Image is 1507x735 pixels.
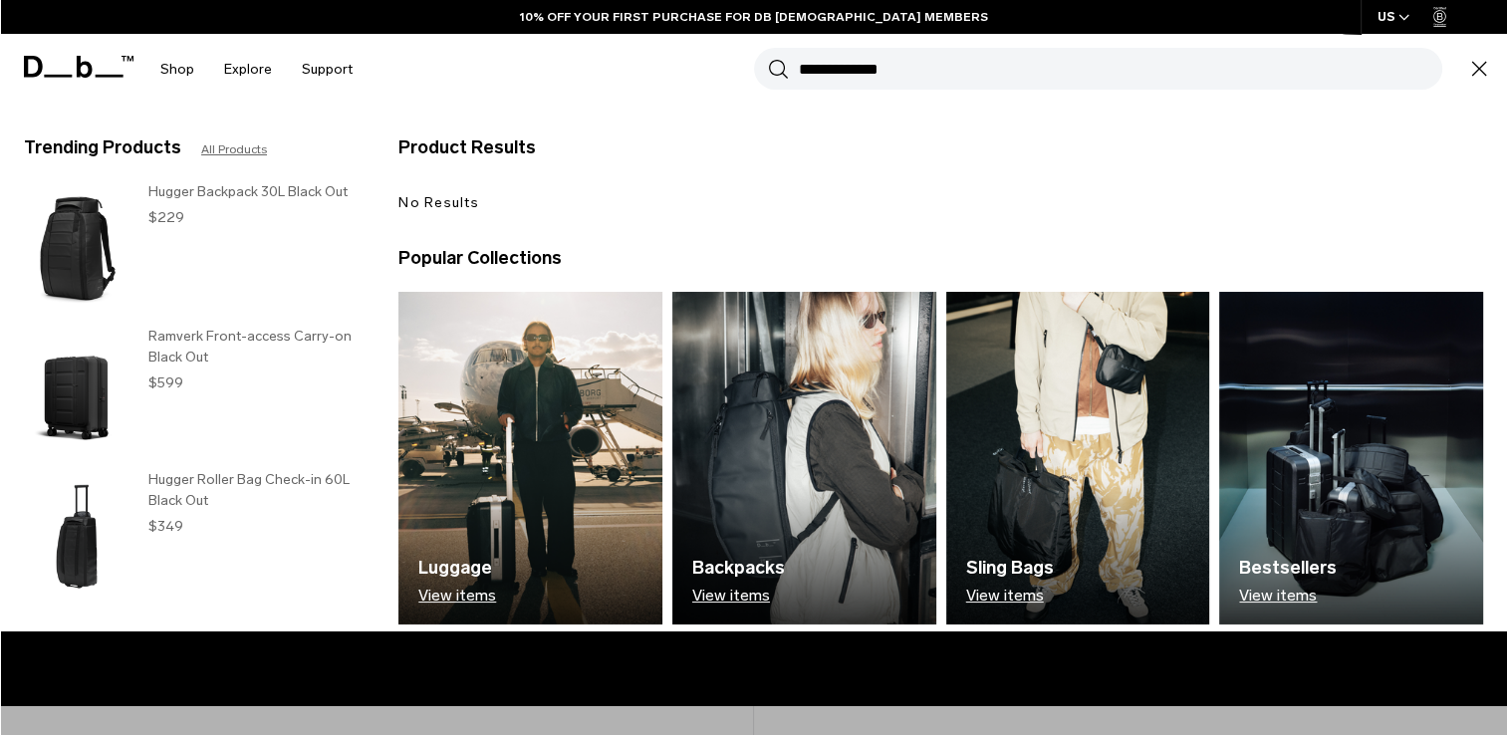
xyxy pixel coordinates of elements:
a: Shop [160,34,194,105]
h3: Sling Bags [966,555,1054,582]
a: Db Bestsellers View items [1219,292,1483,624]
img: Db [398,292,662,624]
h3: Hugger Roller Bag Check-in 60L Black Out [148,469,359,511]
h3: Bestsellers [1239,555,1337,582]
h3: Ramverk Front-access Carry-on Black Out [148,326,359,367]
h3: Product Results [398,134,940,161]
a: 10% OFF YOUR FIRST PURCHASE FOR DB [DEMOGRAPHIC_DATA] MEMBERS [520,8,988,26]
img: Db [672,292,936,624]
img: Hugger Backpack 30L Black Out [24,181,128,316]
h3: Backpacks [692,555,785,582]
a: All Products [201,140,267,158]
p: View items [1239,587,1337,605]
a: Hugger Backpack 30L Black Out Hugger Backpack 30L Black Out $229 [24,181,359,316]
a: Db Backpacks View items [672,292,936,624]
a: Explore [224,34,272,105]
a: Db Luggage View items [398,292,662,624]
span: $349 [148,518,183,535]
a: Hugger Roller Bag Check-in 60L Black Out Hugger Roller Bag Check-in 60L Black Out $349 [24,469,359,604]
a: Ramverk Front-access Carry-on Black Out Ramverk Front-access Carry-on Black Out $599 [24,326,359,460]
p: View items [966,587,1054,605]
img: Db [946,292,1210,624]
span: $599 [148,374,183,391]
p: View items [692,587,785,605]
p: View items [418,587,496,605]
span: No Results [398,194,479,211]
h3: Hugger Backpack 30L Black Out [148,181,359,202]
h3: Popular Collections [398,245,562,272]
a: Db Sling Bags View items [946,292,1210,624]
nav: Main Navigation [145,34,368,105]
span: $229 [148,209,184,226]
img: Hugger Roller Bag Check-in 60L Black Out [24,469,128,604]
img: Ramverk Front-access Carry-on Black Out [24,326,128,460]
a: Support [302,34,353,105]
h3: Trending Products [24,134,181,161]
h3: Luggage [418,555,496,582]
img: Db [1219,292,1483,624]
